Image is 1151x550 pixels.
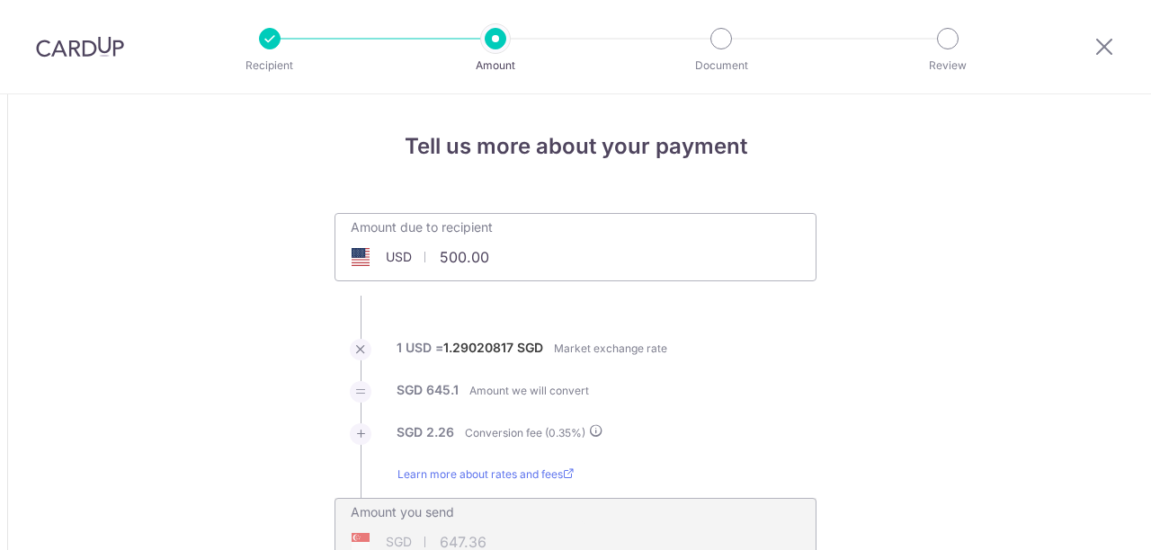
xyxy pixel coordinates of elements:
[469,382,589,400] label: Amount we will convert
[36,36,124,58] img: CardUp
[351,218,493,236] label: Amount due to recipient
[386,248,412,266] span: USD
[517,339,543,357] label: SGD
[397,423,423,441] label: SGD
[554,340,667,358] label: Market exchange rate
[426,423,454,441] label: 2.26
[881,57,1014,75] p: Review
[443,339,513,357] label: 1.29020817
[203,57,336,75] p: Recipient
[429,57,562,75] p: Amount
[351,503,454,521] label: Amount you send
[655,57,788,75] p: Document
[426,381,459,399] label: 645.1
[397,339,543,368] label: 1 USD =
[397,466,574,498] a: Learn more about rates and fees
[465,423,603,442] label: Conversion fee ( %)
[397,381,423,399] label: SGD
[549,426,571,439] span: 0.35
[335,130,816,163] h4: Tell us more about your payment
